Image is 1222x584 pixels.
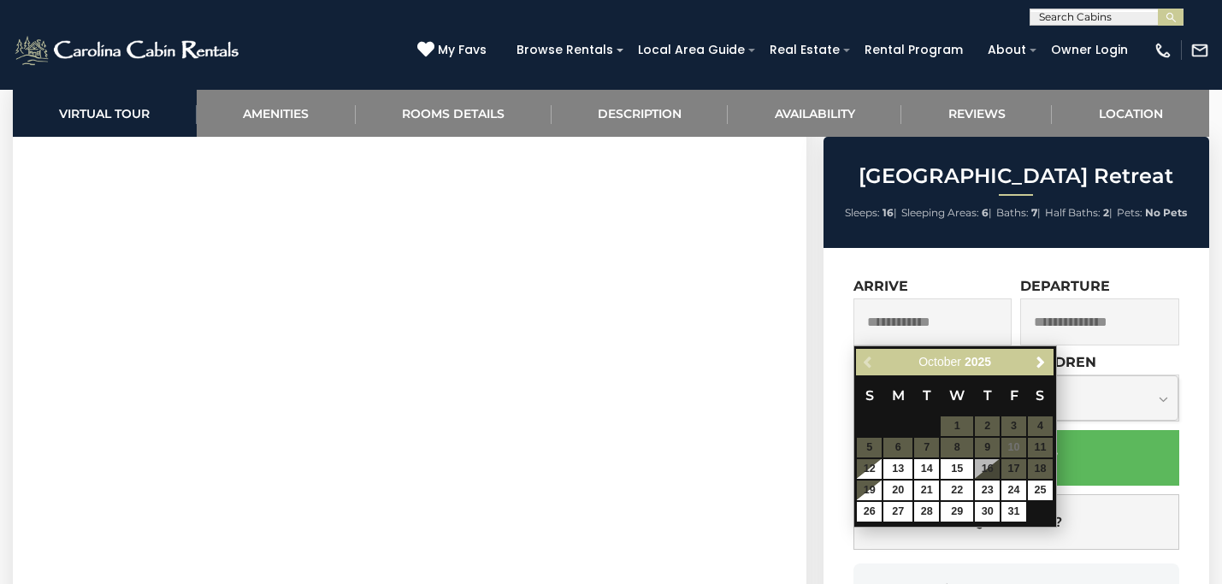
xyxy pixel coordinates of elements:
a: Description [552,90,729,137]
a: My Favs [417,41,491,60]
span: Monday [892,387,905,404]
label: Departure [1020,278,1110,294]
a: 23 [975,481,1000,500]
span: Friday [1010,387,1018,404]
li: | [901,202,992,224]
a: Browse Rentals [508,37,622,63]
a: Availability [728,90,901,137]
a: Location [1052,90,1209,137]
strong: 16 [883,206,894,219]
img: White-1-2.png [13,33,244,68]
a: 30 [975,502,1000,522]
a: Real Estate [761,37,848,63]
span: Thursday [983,387,992,404]
a: 20 [883,481,912,500]
strong: 7 [1031,206,1037,219]
a: 22 [941,481,973,500]
li: | [845,202,897,224]
a: 12 [857,459,882,479]
span: 2025 [965,355,991,369]
strong: 2 [1103,206,1109,219]
label: Arrive [853,278,908,294]
a: 21 [914,481,939,500]
a: 29 [941,502,973,522]
a: 31 [1001,502,1026,522]
span: Sunday [865,387,874,404]
a: Reviews [901,90,1052,137]
span: Baths: [996,206,1029,219]
span: October [918,355,961,369]
a: 13 [883,459,912,479]
a: 26 [857,502,882,522]
label: Children [1020,354,1096,370]
a: 25 [1028,481,1053,500]
a: 15 [941,459,973,479]
a: 19 [857,481,882,500]
a: Owner Login [1042,37,1136,63]
img: mail-regular-white.png [1190,41,1209,60]
img: phone-regular-white.png [1154,41,1172,60]
h2: [GEOGRAPHIC_DATA] Retreat [828,165,1205,187]
a: Local Area Guide [629,37,753,63]
span: Sleeps: [845,206,880,219]
a: About [979,37,1035,63]
a: Rooms Details [356,90,552,137]
a: Next [1030,351,1052,373]
a: Amenities [197,90,356,137]
li: | [1045,202,1113,224]
span: Pets: [1117,206,1142,219]
strong: 6 [982,206,989,219]
span: Tuesday [923,387,931,404]
strong: No Pets [1145,206,1187,219]
a: 28 [914,502,939,522]
span: Half Baths: [1045,206,1101,219]
span: Wednesday [949,387,965,404]
a: 14 [914,459,939,479]
span: My Favs [438,41,487,59]
span: Sleeping Areas: [901,206,979,219]
a: Virtual Tour [13,90,197,137]
span: Saturday [1036,387,1044,404]
li: | [996,202,1041,224]
a: 24 [1001,481,1026,500]
a: Rental Program [856,37,971,63]
span: Next [1034,356,1048,369]
a: 27 [883,502,912,522]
